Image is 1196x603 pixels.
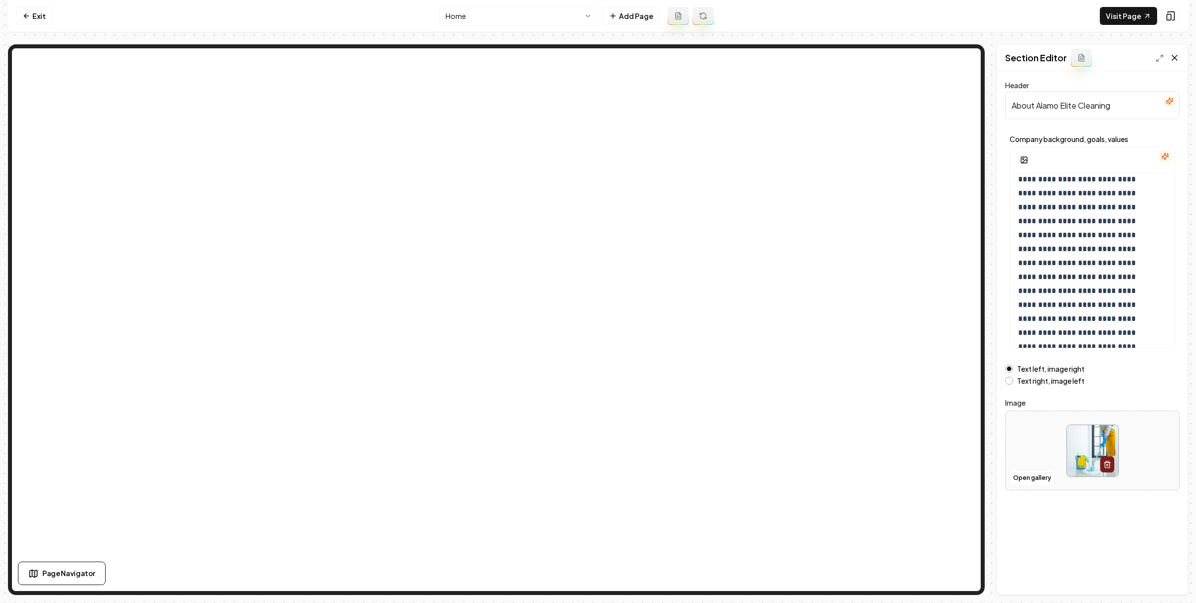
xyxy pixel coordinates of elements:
a: Exit [16,7,52,25]
button: Open gallery [1010,470,1054,486]
button: Add Page [602,7,660,25]
h2: Section Editor [1005,51,1067,65]
button: Regenerate page [693,7,714,25]
a: Visit Page [1100,7,1157,25]
span: Page Navigator [42,568,95,579]
button: Add Image [1014,151,1034,169]
label: Text right, image left [1017,377,1084,384]
label: Text left, image right [1017,365,1084,372]
button: Add admin page prompt [668,7,689,25]
label: Image [1005,397,1180,409]
label: Header [1005,81,1029,90]
label: Company background, goals, values [1010,136,1175,143]
input: Header [1005,91,1180,119]
img: image [1067,425,1118,476]
button: Page Navigator [18,562,106,585]
button: Add admin section prompt [1071,49,1092,67]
